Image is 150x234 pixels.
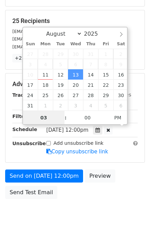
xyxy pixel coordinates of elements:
span: August 21, 2025 [83,80,98,90]
h5: Advanced [12,80,138,88]
h5: 25 Recipients [12,17,138,25]
label: Add unsubscribe link [54,140,104,147]
span: August 20, 2025 [68,80,83,90]
span: August 1, 2025 [98,49,113,59]
span: August 11, 2025 [38,69,53,80]
span: August 27, 2025 [68,90,83,100]
span: August 23, 2025 [113,80,128,90]
span: August 28, 2025 [83,90,98,100]
span: Mon [38,42,53,46]
small: [EMAIL_ADDRESS][DOMAIN_NAME] [12,44,89,49]
span: August 22, 2025 [98,80,113,90]
span: September 4, 2025 [83,100,98,110]
span: August 12, 2025 [53,69,68,80]
span: Sat [113,42,128,46]
iframe: Chat Widget [116,201,150,234]
span: August 3, 2025 [23,59,38,69]
strong: Tracking [12,92,35,98]
span: August 4, 2025 [38,59,53,69]
span: September 6, 2025 [113,100,128,110]
strong: Unsubscribe [12,141,46,146]
span: September 1, 2025 [38,100,53,110]
span: August 13, 2025 [68,69,83,80]
span: August 6, 2025 [68,59,83,69]
span: July 27, 2025 [23,49,38,59]
span: August 16, 2025 [113,69,128,80]
span: August 9, 2025 [113,59,128,69]
span: Fri [98,42,113,46]
span: August 31, 2025 [23,100,38,110]
span: September 5, 2025 [98,100,113,110]
small: [EMAIL_ADDRESS][DOMAIN_NAME] [12,29,89,34]
span: July 28, 2025 [38,49,53,59]
span: Tue [53,42,68,46]
span: September 3, 2025 [68,100,83,110]
span: August 5, 2025 [53,59,68,69]
span: July 31, 2025 [83,49,98,59]
span: Wed [68,42,83,46]
span: : [65,111,67,125]
span: [DATE] 12:00pm [46,127,89,133]
span: August 25, 2025 [38,90,53,100]
span: July 29, 2025 [53,49,68,59]
span: September 2, 2025 [53,100,68,110]
strong: Filters [12,114,30,119]
span: August 24, 2025 [23,90,38,100]
span: Thu [83,42,98,46]
a: Send on [DATE] 12:00pm [5,169,83,183]
span: August 14, 2025 [83,69,98,80]
a: +22 more [12,54,41,62]
input: Minute [67,111,108,125]
span: August 8, 2025 [98,59,113,69]
span: Sun [23,42,38,46]
span: August 29, 2025 [98,90,113,100]
span: August 26, 2025 [53,90,68,100]
span: July 30, 2025 [68,49,83,59]
input: Hour [23,111,65,125]
span: Click to toggle [108,111,127,125]
strong: Schedule [12,127,37,132]
span: August 2, 2025 [113,49,128,59]
a: Copy unsubscribe link [46,149,108,155]
span: August 17, 2025 [23,80,38,90]
a: Send Test Email [5,186,57,199]
small: [EMAIL_ADDRESS][DOMAIN_NAME] [12,36,89,42]
span: August 10, 2025 [23,69,38,80]
input: Year [82,31,107,37]
span: August 7, 2025 [83,59,98,69]
span: August 30, 2025 [113,90,128,100]
span: August 18, 2025 [38,80,53,90]
span: August 19, 2025 [53,80,68,90]
a: Preview [85,169,115,183]
span: August 15, 2025 [98,69,113,80]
